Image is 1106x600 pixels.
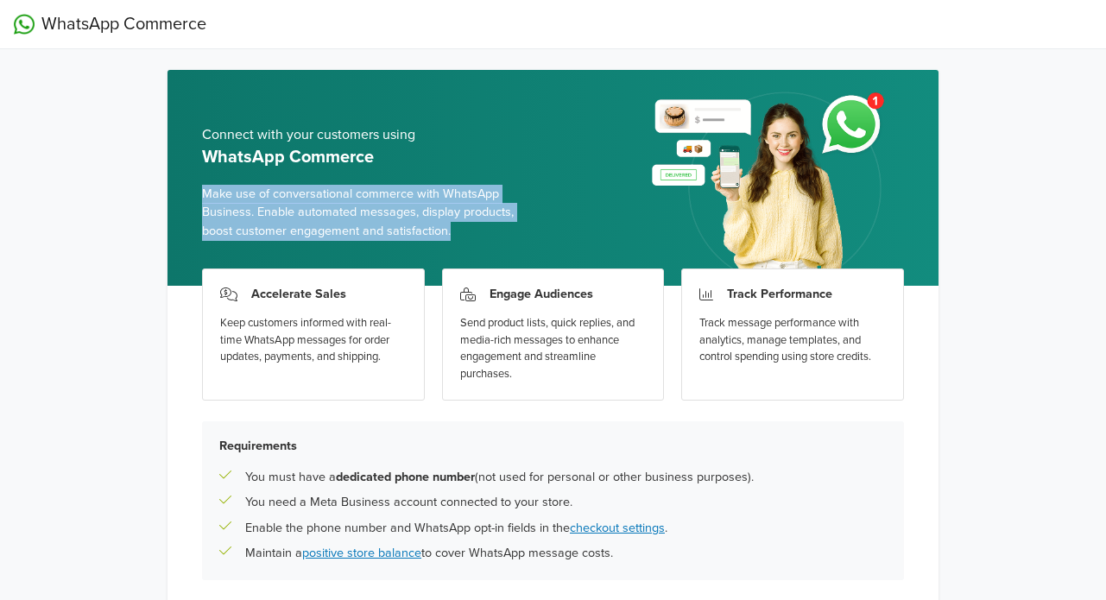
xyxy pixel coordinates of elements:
[202,127,540,143] h5: Connect with your customers using
[727,287,832,301] h3: Track Performance
[14,14,35,35] img: WhatsApp
[202,185,540,241] span: Make use of conversational commerce with WhatsApp Business. Enable automated messages, display pr...
[245,468,754,487] p: You must have a (not used for personal or other business purposes).
[570,521,665,535] a: checkout settings
[490,287,593,301] h3: Engage Audiences
[699,315,886,366] div: Track message performance with analytics, manage templates, and control spending using store cred...
[245,544,613,563] p: Maintain a to cover WhatsApp message costs.
[41,11,206,37] span: WhatsApp Commerce
[245,519,667,538] p: Enable the phone number and WhatsApp opt-in fields in the .
[202,147,540,167] h5: WhatsApp Commerce
[251,287,346,301] h3: Accelerate Sales
[302,546,421,560] a: positive store balance
[336,470,475,484] b: dedicated phone number
[460,315,647,382] div: Send product lists, quick replies, and media-rich messages to enhance engagement and streamline p...
[220,315,407,366] div: Keep customers informed with real-time WhatsApp messages for order updates, payments, and shipping.
[637,82,904,286] img: whatsapp_setup_banner
[219,439,887,453] h5: Requirements
[245,493,572,512] p: You need a Meta Business account connected to your store.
